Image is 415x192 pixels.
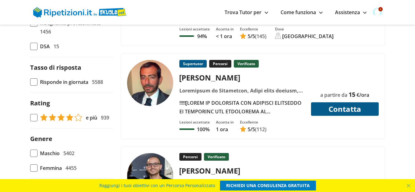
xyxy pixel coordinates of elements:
span: DSA [40,42,50,51]
p: Percorsi [209,60,231,68]
a: Assistenza [335,9,367,16]
span: Femmina [40,164,62,172]
div: Eccellente [240,26,266,32]
a: 5/5(145) [240,33,266,40]
div: Accetta in [216,26,234,32]
span: a partire da [320,92,347,98]
a: RICHIEDI UNA CONSULENZA GRATUITA [220,181,316,190]
p: 94% [197,33,207,40]
span: Raggiungi i tuoi obiettivi con un Percorso Personalizzato [99,181,215,190]
span: 5 [248,126,250,133]
p: Verificato [204,153,229,161]
div: [PERSON_NAME] [177,166,307,176]
span: 15 [349,90,355,99]
span: 4 [378,7,383,11]
img: tutor a ROMA - ANDREA [127,60,173,106]
div: Loremipsum do Sitametcon, Adipi elits doeiusm, Tempo inci, Utlab etdolo, Magnaali enim, Adminimv,... [177,86,307,95]
div: Lezioni accettate [179,26,210,32]
div: [GEOGRAPHIC_DATA] [282,33,334,40]
span: 1456 [40,27,51,36]
a: Trova Tutor per [225,9,268,16]
button: Contatta [311,102,379,116]
img: user avatar [373,8,382,17]
span: (145) [255,33,266,40]
span: e più [86,113,97,122]
span: 5402 [63,149,74,158]
span: Risponde in giornata [40,78,88,86]
img: tasso di risposta 4+ [40,114,82,121]
a: Come funziona [281,9,323,16]
span: 15 [54,42,59,51]
p: Supertutor [179,60,207,68]
div: Dove [275,26,334,32]
span: €/ora [357,92,369,98]
span: 939 [101,113,109,122]
img: logo Skuola.net | Ripetizioni.it [33,7,126,18]
div: !!!!![LOREM IP DOLORSITA CON ADIPISCI ELITSEDDO EI TEMPORINC UTL ETDOLOREMA AL ENIMADMINIMVE' QU ... [177,99,307,116]
label: Rating [30,99,50,107]
a: 5/5(112) [240,126,266,133]
p: Verificato [234,60,259,68]
p: Percorsi [179,153,202,161]
label: Tasso di risposta [30,63,81,72]
div: Accetta in [216,120,234,125]
div: [PERSON_NAME] [177,72,307,83]
span: 5 [248,33,250,40]
p: 1 ora [216,126,234,133]
span: (112) [255,126,266,133]
span: 5588 [92,78,103,86]
p: < 1 ora [216,33,234,40]
a: logo Skuola.net | Ripetizioni.it [33,8,126,15]
label: Genere [30,135,52,143]
p: 100% [197,126,209,133]
span: Maschio [40,149,60,158]
div: Lezioni accettate [179,120,210,125]
span: /5 [248,126,255,133]
span: /5 [248,33,255,40]
div: Eccellente [240,120,266,125]
span: 4455 [66,164,77,172]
